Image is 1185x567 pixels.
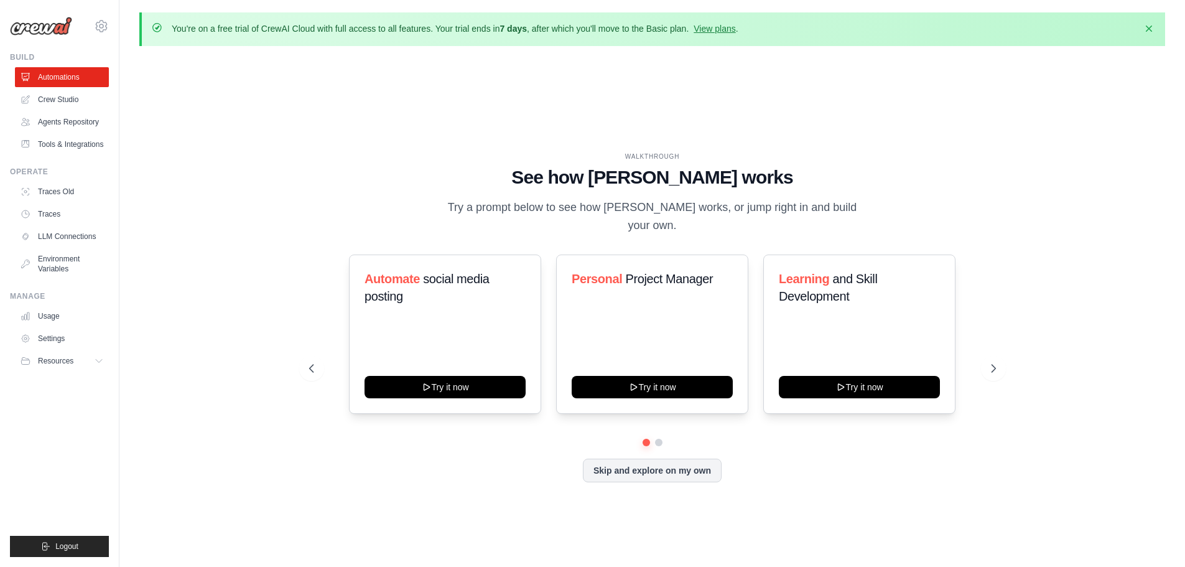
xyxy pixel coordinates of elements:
[365,272,420,286] span: Automate
[500,24,527,34] strong: 7 days
[15,67,109,87] a: Automations
[10,17,72,35] img: Logo
[694,24,735,34] a: View plans
[779,272,829,286] span: Learning
[779,376,940,398] button: Try it now
[10,167,109,177] div: Operate
[309,152,996,161] div: WALKTHROUGH
[365,272,490,303] span: social media posting
[10,52,109,62] div: Build
[172,22,738,35] p: You're on a free trial of CrewAI Cloud with full access to all features. Your trial ends in , aft...
[15,134,109,154] a: Tools & Integrations
[15,112,109,132] a: Agents Repository
[572,376,733,398] button: Try it now
[365,376,526,398] button: Try it now
[625,272,713,286] span: Project Manager
[309,166,996,189] h1: See how [PERSON_NAME] works
[55,541,78,551] span: Logout
[572,272,622,286] span: Personal
[10,291,109,301] div: Manage
[15,204,109,224] a: Traces
[15,182,109,202] a: Traces Old
[583,459,722,482] button: Skip and explore on my own
[15,306,109,326] a: Usage
[15,90,109,110] a: Crew Studio
[15,227,109,246] a: LLM Connections
[15,249,109,279] a: Environment Variables
[15,329,109,349] a: Settings
[10,536,109,557] button: Logout
[15,351,109,371] button: Resources
[444,199,862,235] p: Try a prompt below to see how [PERSON_NAME] works, or jump right in and build your own.
[38,356,73,366] span: Resources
